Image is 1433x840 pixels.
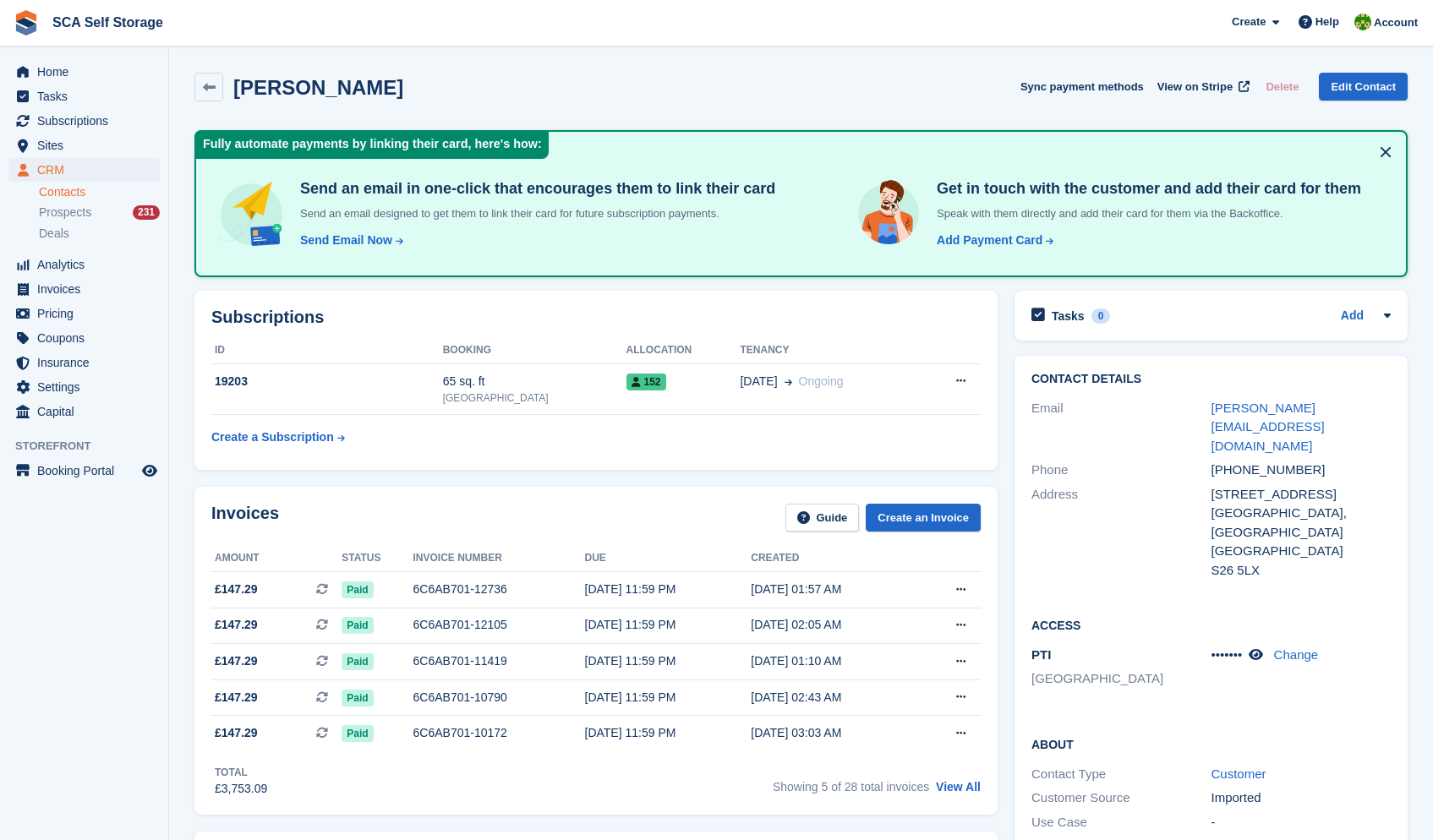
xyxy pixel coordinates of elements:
div: Address [1031,485,1211,581]
a: menu [8,85,160,108]
h4: Send an email in one-click that encourages them to link their card [293,179,775,199]
a: Customer [1211,766,1266,781]
a: Edit Contact [1319,73,1408,101]
span: CRM [37,158,139,182]
div: 6C6AB701-11419 [413,652,585,670]
span: Create [1232,14,1266,30]
span: Paid [342,690,373,706]
span: Pricing [37,302,139,325]
span: Paid [342,725,373,742]
th: Invoice number [413,545,585,572]
th: Status [342,545,413,572]
span: ••••••• [1211,647,1243,662]
img: stora-icon-8386f47178a22dfd0bd8f6a31ec36ba5ce8667c1dd55bd0f319d3a0aa187defe.svg [14,10,39,35]
a: Add [1341,307,1364,326]
span: Tasks [37,85,139,108]
span: 152 [626,374,666,390]
a: Guide [785,504,860,532]
a: [PERSON_NAME][EMAIL_ADDRESS][DOMAIN_NAME] [1211,401,1325,453]
a: menu [8,60,160,84]
a: menu [8,277,160,301]
span: Paid [342,581,373,598]
a: menu [8,351,160,374]
div: 19203 [211,373,443,390]
div: Use Case [1031,813,1211,832]
span: Sites [37,134,139,157]
h2: About [1031,735,1391,752]
span: £147.29 [215,616,258,634]
div: Add Payment Card [937,232,1042,249]
h2: Contact Details [1031,373,1391,386]
div: Fully automate payments by linking their card, here's how: [196,132,549,159]
div: [PHONE_NUMBER] [1211,461,1392,480]
span: Capital [37,400,139,423]
div: 65 sq. ft [443,373,626,390]
a: menu [8,400,160,423]
a: menu [8,459,160,483]
div: Email [1031,399,1211,456]
h2: Tasks [1052,308,1085,324]
span: Home [37,60,139,84]
div: [DATE] 11:59 PM [585,581,752,598]
span: Ongoing [799,374,844,388]
h2: Subscriptions [211,308,981,327]
img: Sam Chapman [1354,14,1371,30]
a: Contacts [39,184,160,200]
button: Delete [1259,73,1305,101]
span: Invoices [37,277,139,301]
div: Contact Type [1031,765,1211,784]
a: menu [8,375,160,399]
a: menu [8,109,160,133]
a: Prospects 231 [39,204,160,221]
a: SCA Self Storage [46,8,170,36]
p: Send an email designed to get them to link their card for future subscription payments. [293,205,775,222]
span: Deals [39,226,69,242]
div: [DATE] 11:59 PM [585,652,752,670]
th: Tenancy [740,337,919,364]
div: [GEOGRAPHIC_DATA] [1211,542,1392,561]
h2: Invoices [211,504,279,532]
span: Paid [342,653,373,670]
div: [GEOGRAPHIC_DATA], [GEOGRAPHIC_DATA] [1211,504,1392,542]
div: 6C6AB701-10172 [413,724,585,742]
span: Help [1315,14,1339,30]
span: Account [1374,14,1418,31]
h2: [PERSON_NAME] [233,76,403,99]
span: Booking Portal [37,459,139,483]
div: [GEOGRAPHIC_DATA] [443,390,626,406]
div: £3,753.09 [215,780,267,798]
span: Coupons [37,326,139,350]
div: Total [215,765,267,780]
a: Add Payment Card [930,232,1055,249]
a: Change [1274,647,1319,662]
span: [DATE] [740,373,777,390]
a: menu [8,134,160,157]
h2: Access [1031,616,1391,633]
th: Due [585,545,752,572]
div: 6C6AB701-12105 [413,616,585,634]
span: Subscriptions [37,109,139,133]
th: Amount [211,545,342,572]
span: View on Stripe [1157,79,1233,95]
div: [DATE] 02:43 AM [751,689,916,706]
a: Preview store [139,461,160,481]
div: [DATE] 01:10 AM [751,652,916,670]
span: Showing 5 of 28 total invoices [773,780,929,794]
a: View on Stripe [1151,73,1253,101]
div: S26 5LX [1211,561,1392,581]
th: ID [211,337,443,364]
span: Paid [342,617,373,634]
div: [DATE] 03:03 AM [751,724,916,742]
span: Insurance [37,351,139,374]
div: 231 [133,205,160,220]
div: - [1211,813,1392,832]
h4: Get in touch with the customer and add their card for them [930,179,1361,199]
p: Speak with them directly and add their card for them via the Backoffice. [930,205,1361,222]
div: [DATE] 11:59 PM [585,616,752,634]
div: Create a Subscription [211,428,334,446]
a: menu [8,253,160,276]
a: menu [8,158,160,182]
div: Imported [1211,788,1392,808]
a: menu [8,326,160,350]
li: [GEOGRAPHIC_DATA] [1031,669,1211,689]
